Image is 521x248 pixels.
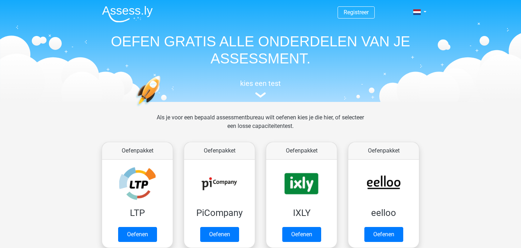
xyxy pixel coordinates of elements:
[136,76,188,140] img: oefenen
[344,9,369,16] a: Registreer
[96,79,425,88] h5: kies een test
[255,92,266,98] img: assessment
[96,33,425,67] h1: OEFEN GRATIS ALLE ONDERDELEN VAN JE ASSESSMENT.
[102,6,153,22] img: Assessly
[364,227,403,242] a: Oefenen
[200,227,239,242] a: Oefenen
[118,227,157,242] a: Oefenen
[282,227,321,242] a: Oefenen
[96,79,425,98] a: kies een test
[151,113,370,139] div: Als je voor een bepaald assessmentbureau wilt oefenen kies je die hier, of selecteer een losse ca...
